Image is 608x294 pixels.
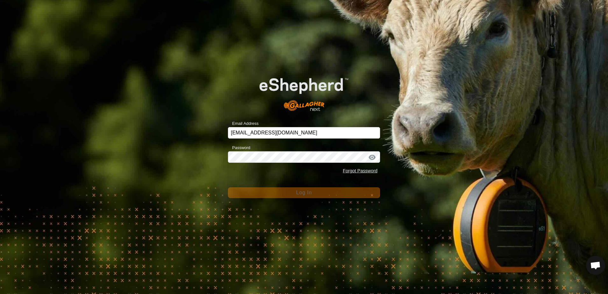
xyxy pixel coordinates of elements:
[243,65,365,117] img: E-shepherd Logo
[586,256,605,275] div: Open chat
[343,168,378,173] a: Forgot Password
[228,127,380,139] input: Email Address
[228,187,380,198] button: Log In
[228,120,258,127] label: Email Address
[228,145,250,151] label: Password
[296,190,312,195] span: Log In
